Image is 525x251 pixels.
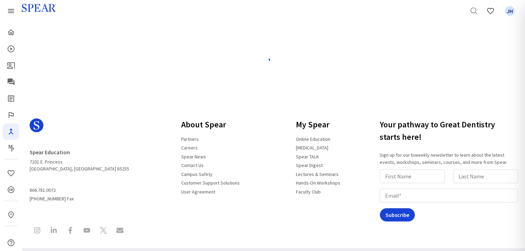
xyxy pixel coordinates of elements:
[177,168,217,180] a: Campus Safety
[30,118,43,132] svg: Spear Logo
[380,116,521,146] h3: Your pathway to Great Dentistry starts here!
[3,3,19,19] a: Spear Products
[3,57,19,74] a: Patient Education
[505,6,515,16] span: JH
[380,169,445,183] input: First Name
[502,3,518,19] a: Favorites
[3,24,19,41] a: Home
[30,146,129,172] address: 7201 E. Princess [GEOGRAPHIC_DATA], [GEOGRAPHIC_DATA] 85255
[3,232,19,248] a: My Study Club
[3,107,19,123] a: Faculty Club Elite
[3,90,19,107] a: Spear Digest
[292,142,332,154] a: [MEDICAL_DATA]
[30,185,60,196] a: 866.781.0072
[177,142,202,154] a: Careers
[177,116,244,134] h3: About Spear
[177,159,208,171] a: Contact Us
[3,74,19,90] a: Spear Talk
[96,223,111,240] a: Spear Education on X
[292,116,344,134] h3: My Spear
[30,185,129,202] span: [PHONE_NUMBER] Fax
[3,123,19,140] a: Navigator Pro
[292,133,334,145] a: Online Education
[30,116,129,140] a: Spear Logo
[177,177,244,189] a: Customer Support Solutions
[292,151,323,163] a: Spear TALK
[63,223,78,240] a: Spear Education on Facebook
[46,223,61,240] a: Spear Education on LinkedIn
[380,208,415,222] input: Subscribe
[292,159,327,171] a: Spear Digest
[380,151,521,166] p: Sign up for our biweekly newsletter to learn about the latest events, workshops, seminars, course...
[380,189,518,202] input: Email*
[30,223,45,240] a: Spear Education on Instagram
[177,133,203,145] a: Partners
[177,151,210,163] a: Spear News
[292,168,343,180] a: Lectures & Seminars
[3,207,19,223] a: In-Person & Virtual
[292,186,325,198] a: Faculty Club
[453,169,518,183] input: Last Name
[3,234,19,251] a: Help
[79,223,94,240] a: Spear Education on YouTube
[30,146,74,158] a: Spear Education
[34,43,513,49] h4: Loading
[3,140,19,156] a: Masters Program
[482,3,499,19] a: Favorites
[177,186,219,198] a: User Agreement
[466,3,482,19] a: Search
[3,41,19,57] a: Courses
[3,181,19,198] a: CE Credits
[112,223,127,240] a: Contact Spear Education
[292,177,344,189] a: Hands-On Workshops
[3,165,19,181] a: Favorites
[268,53,279,64] img: spinner-blue.svg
